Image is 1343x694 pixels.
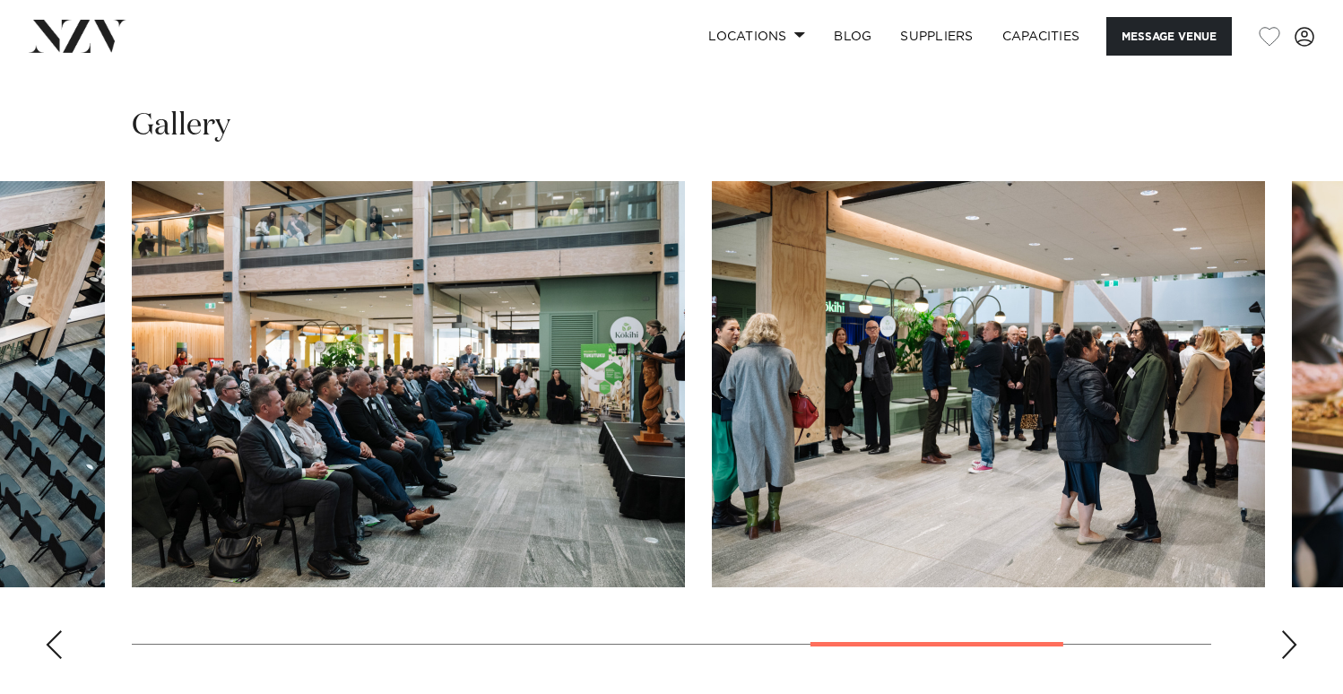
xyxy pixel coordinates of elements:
[1106,17,1232,56] button: Message Venue
[694,17,819,56] a: Locations
[988,17,1095,56] a: Capacities
[712,181,1265,587] swiper-slide: 7 / 8
[132,181,685,587] swiper-slide: 6 / 8
[819,17,886,56] a: BLOG
[29,20,126,52] img: nzv-logo.png
[132,106,230,146] h2: Gallery
[886,17,987,56] a: SUPPLIERS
